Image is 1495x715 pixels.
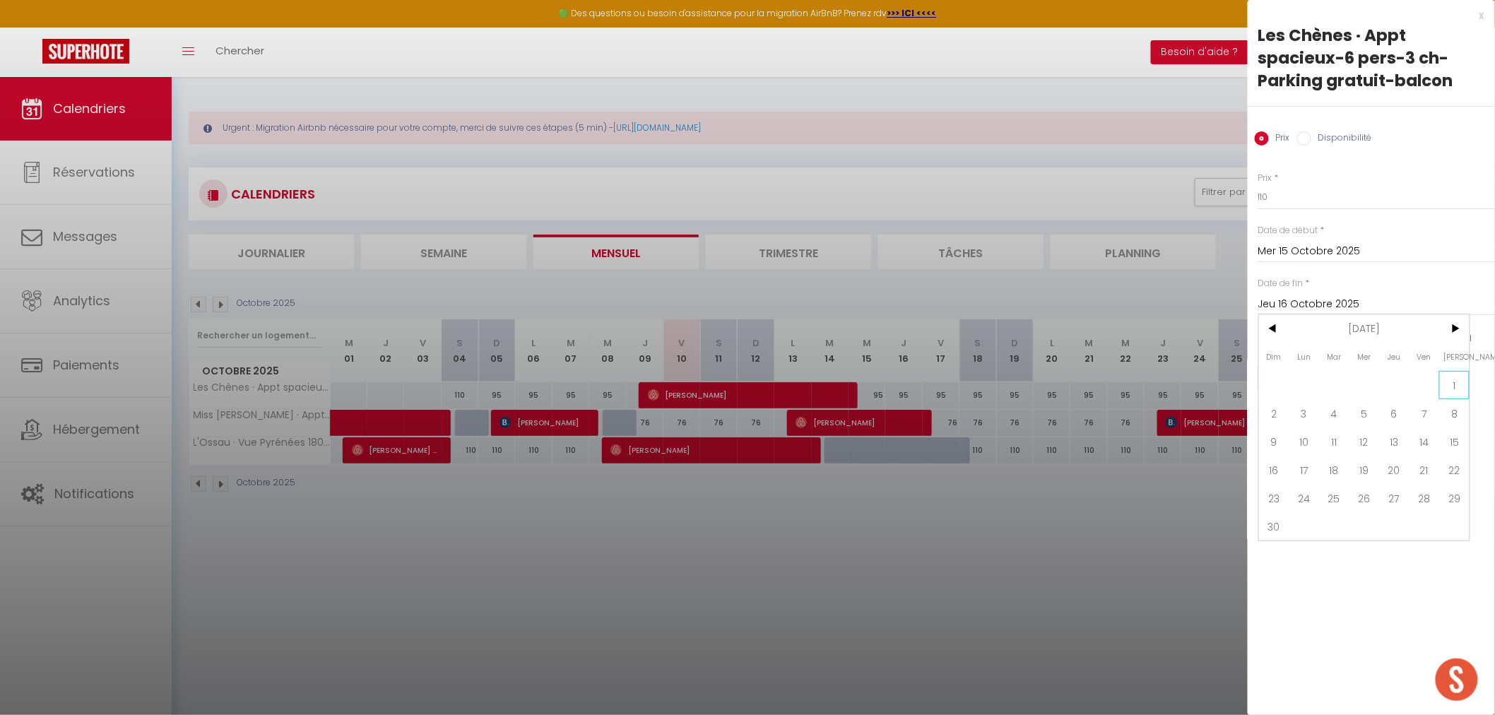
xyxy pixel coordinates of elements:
[1248,7,1484,24] div: x
[1319,456,1349,484] span: 18
[1258,224,1318,237] label: Date de début
[1289,427,1320,456] span: 10
[1379,343,1410,371] span: Jeu
[1410,343,1440,371] span: Ven
[1259,343,1289,371] span: Dim
[1410,427,1440,456] span: 14
[1410,456,1440,484] span: 21
[1259,512,1289,540] span: 30
[1439,399,1470,427] span: 8
[1259,456,1289,484] span: 16
[1259,427,1289,456] span: 9
[1410,399,1440,427] span: 7
[1259,484,1289,512] span: 23
[1379,456,1410,484] span: 20
[1379,484,1410,512] span: 27
[1439,456,1470,484] span: 22
[1258,277,1304,290] label: Date de fin
[1259,314,1289,343] span: <
[1319,484,1349,512] span: 25
[1289,399,1320,427] span: 3
[1349,343,1380,371] span: Mer
[1269,131,1290,147] label: Prix
[1439,371,1470,399] span: 1
[1349,456,1380,484] span: 19
[1289,314,1440,343] span: [DATE]
[1379,427,1410,456] span: 13
[1311,131,1372,147] label: Disponibilité
[1436,658,1478,701] div: Ouvrir le chat
[1259,399,1289,427] span: 2
[1349,399,1380,427] span: 5
[1349,427,1380,456] span: 12
[1379,399,1410,427] span: 6
[1289,343,1320,371] span: Lun
[1410,484,1440,512] span: 28
[1319,399,1349,427] span: 4
[1319,343,1349,371] span: Mar
[1258,172,1272,185] label: Prix
[1258,24,1484,92] div: Les Chènes · Appt spacieux-6 pers-3 ch-Parking gratuit-balcon
[1349,484,1380,512] span: 26
[1289,456,1320,484] span: 17
[1439,314,1470,343] span: >
[1289,484,1320,512] span: 24
[1439,427,1470,456] span: 15
[1439,343,1470,371] span: [PERSON_NAME]
[1439,484,1470,512] span: 29
[1319,427,1349,456] span: 11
